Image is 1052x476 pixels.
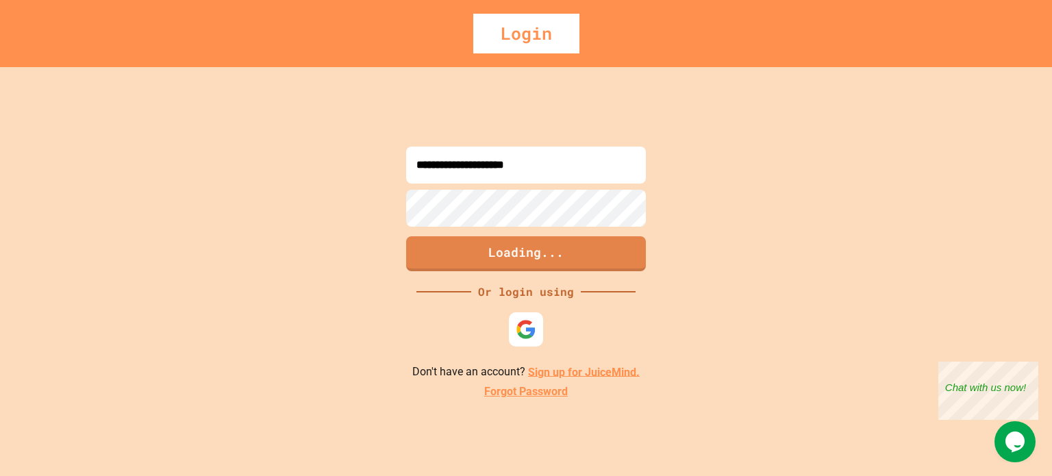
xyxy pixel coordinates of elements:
div: Or login using [471,284,581,300]
iframe: chat widget [938,362,1038,420]
div: Login [473,14,579,53]
iframe: chat widget [994,421,1038,462]
p: Don't have an account? [412,364,640,381]
button: Loading... [406,236,646,271]
a: Sign up for JuiceMind. [528,365,640,378]
img: google-icon.svg [516,319,536,340]
a: Forgot Password [484,384,568,400]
